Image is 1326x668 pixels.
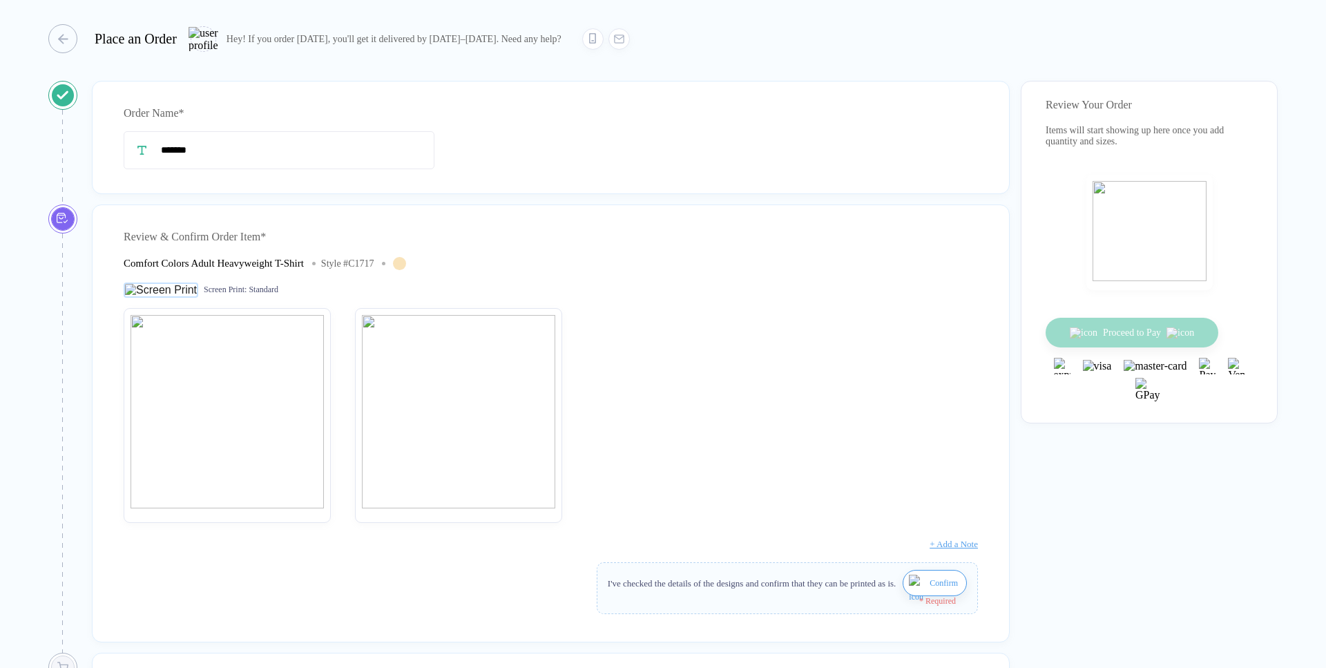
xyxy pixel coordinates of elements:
img: Paypal [1199,358,1215,374]
img: visa [1083,360,1112,372]
img: express [1054,358,1070,374]
div: Items will start showing up here once you add quantity and sizes. [1046,125,1253,147]
span: Standard [249,285,278,295]
img: 1758290971960nwhyl_nt_back.png [362,315,555,508]
div: Hey! If you order [DATE], you'll get it delivered by [DATE]–[DATE]. Need any help? [227,33,561,45]
img: icon [909,575,926,608]
img: Screen Print [124,283,198,298]
div: Order Name [124,102,978,124]
img: user profile [189,27,218,51]
img: 1758290971960wbmqd_nt_front.png [131,315,324,508]
img: Venmo [1228,358,1245,374]
button: iconConfirm [903,570,967,596]
span: Screen Print : [204,285,247,295]
div: I've checked the details of the designs and confirm that they can be printed as is. [608,575,896,592]
div: Review Your Order [1046,99,1253,111]
div: Review & Confirm Order Item [124,226,978,248]
span: + Add a Note [930,539,978,549]
button: + Add a Note [930,533,978,555]
div: Comfort Colors Adult Heavyweight T-Shirt [124,258,304,269]
div: * Required [608,596,956,607]
div: Place an Order [95,31,177,47]
img: master-card [1124,360,1186,372]
img: shopping_bag.png [1093,181,1207,281]
div: Style # C1717 [321,258,374,269]
img: GPay [1135,378,1163,405]
span: Confirm [930,572,958,594]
